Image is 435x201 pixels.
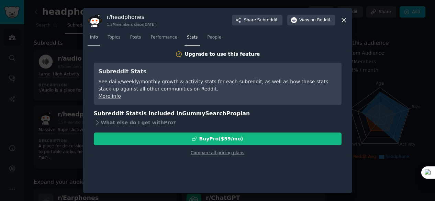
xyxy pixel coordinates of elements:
div: See daily/weekly/monthly growth & activity stats for each subreddit, as well as how these stats s... [99,78,337,93]
h3: r/ headphones [107,13,156,21]
a: Posts [127,32,143,46]
button: BuyPro($59/mo) [94,133,342,145]
a: Topics [105,32,123,46]
span: Share [244,17,278,23]
span: on Reddit [311,17,331,23]
a: Compare all pricing plans [191,150,244,155]
span: Posts [130,34,141,41]
h3: Subreddit Stats is included in plan [94,109,342,118]
span: Topics [108,34,120,41]
span: Info [90,34,98,41]
a: More info [99,93,121,99]
span: Stats [187,34,198,41]
button: ShareSubreddit [232,15,282,26]
span: View [299,17,331,23]
a: Info [88,32,100,46]
span: Performance [150,34,177,41]
button: Viewon Reddit [287,15,335,26]
div: Buy Pro ($ 59 /mo ) [199,135,243,142]
span: GummySearch Pro [182,110,236,117]
h3: Subreddit Stats [99,67,337,76]
div: What else do I get with Pro ? [94,118,342,128]
a: People [205,32,224,46]
span: People [207,34,221,41]
img: headphones [88,13,102,27]
div: Upgrade to use this feature [185,51,260,58]
div: 1.5M members since [DATE] [107,22,156,27]
a: Stats [185,32,200,46]
a: Performance [148,32,180,46]
span: Subreddit [257,17,278,23]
